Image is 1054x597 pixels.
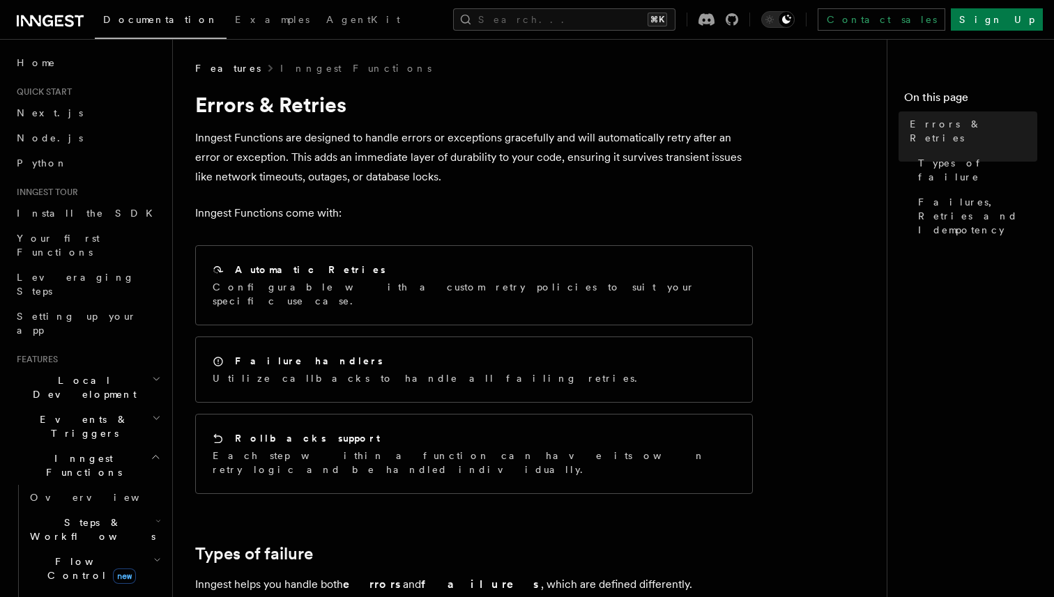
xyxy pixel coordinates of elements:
[17,157,68,169] span: Python
[761,11,795,28] button: Toggle dark mode
[910,117,1037,145] span: Errors & Retries
[918,156,1037,184] span: Types of failure
[648,13,667,26] kbd: ⌘K
[17,107,83,118] span: Next.js
[818,8,945,31] a: Contact sales
[195,61,261,75] span: Features
[195,414,753,494] a: Rollbacks supportEach step within a function can have its own retry logic and be handled individu...
[195,203,753,223] p: Inngest Functions come with:
[195,544,313,564] a: Types of failure
[17,208,161,219] span: Install the SDK
[17,311,137,336] span: Setting up your app
[318,4,408,38] a: AgentKit
[904,89,1037,111] h4: On this page
[235,431,380,445] h2: Rollbacks support
[11,201,164,226] a: Install the SDK
[11,226,164,265] a: Your first Functions
[904,111,1037,150] a: Errors & Retries
[195,245,753,325] a: Automatic RetriesConfigurable with a custom retry policies to suit your specific use case.
[343,577,403,591] strong: errors
[213,280,735,308] p: Configurable with a custom retry policies to suit your specific use case.
[11,150,164,176] a: Python
[11,446,164,485] button: Inngest Functions
[195,92,753,117] h1: Errors & Retries
[213,449,735,476] p: Each step within a function can have its own retry logic and be handled individually.
[453,8,675,31] button: Search...⌘K
[227,4,318,38] a: Examples
[326,14,400,25] span: AgentKit
[912,150,1037,189] a: Types of failure
[235,354,383,368] h2: Failure handlers
[11,125,164,150] a: Node.js
[95,4,227,39] a: Documentation
[103,14,218,25] span: Documentation
[17,132,83,144] span: Node.js
[11,373,152,401] span: Local Development
[113,568,136,584] span: new
[11,187,78,198] span: Inngest tour
[17,272,135,297] span: Leveraging Steps
[24,510,164,549] button: Steps & Workflows
[17,233,100,258] span: Your first Functions
[11,368,164,407] button: Local Development
[912,189,1037,242] a: Failures, Retries and Idempotency
[30,492,174,503] span: Overview
[280,61,431,75] a: Inngest Functions
[11,50,164,75] a: Home
[11,265,164,304] a: Leveraging Steps
[195,336,753,403] a: Failure handlersUtilize callbacks to handle all failing retries.
[11,304,164,343] a: Setting up your app
[11,100,164,125] a: Next.js
[11,407,164,446] button: Events & Triggers
[195,128,753,187] p: Inngest Functions are designed to handle errors or exceptions gracefully and will automatically r...
[951,8,1043,31] a: Sign Up
[235,263,385,277] h2: Automatic Retries
[235,14,310,25] span: Examples
[421,577,541,591] strong: failures
[11,86,72,98] span: Quick start
[11,451,151,479] span: Inngest Functions
[24,485,164,510] a: Overview
[918,195,1037,237] span: Failures, Retries and Idempotency
[213,371,646,385] p: Utilize callbacks to handle all failing retries.
[24,515,155,543] span: Steps & Workflows
[24,549,164,588] button: Flow Controlnew
[24,555,153,582] span: Flow Control
[17,56,56,70] span: Home
[195,575,753,594] p: Inngest helps you handle both and , which are defined differently.
[11,412,152,440] span: Events & Triggers
[11,354,58,365] span: Features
